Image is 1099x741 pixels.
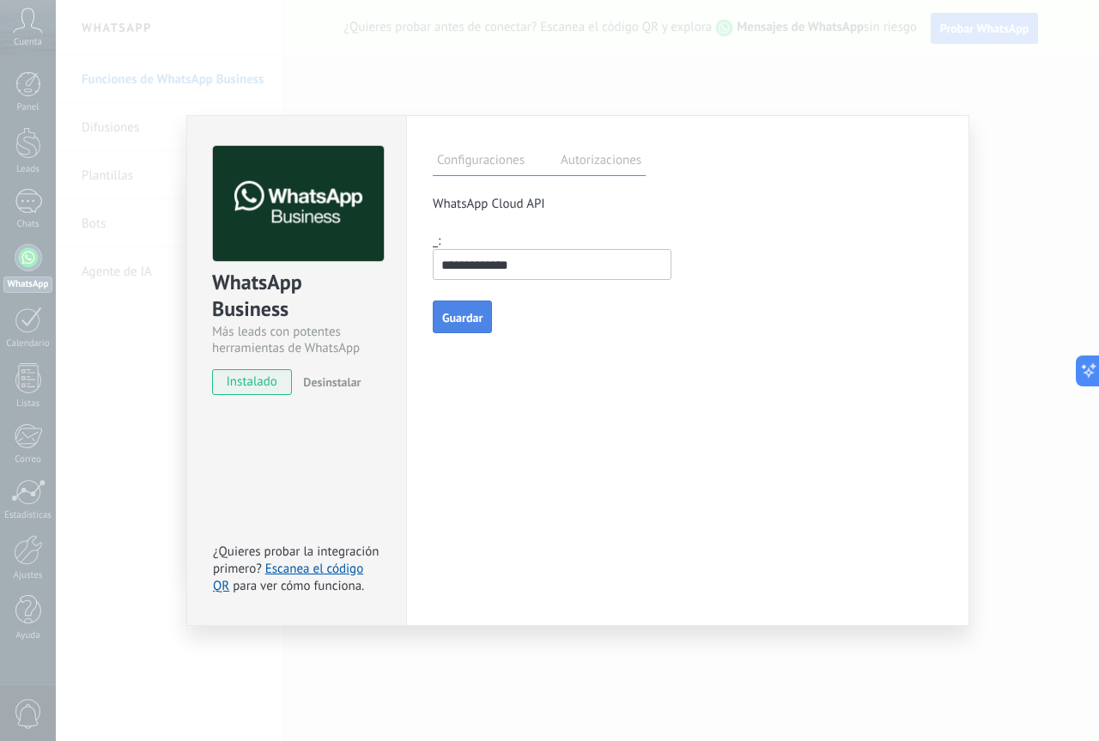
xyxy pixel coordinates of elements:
label: Configuraciones [433,150,529,175]
span: instalado [213,369,291,395]
div: _: [433,233,943,249]
div: Más leads con potentes herramientas de WhatsApp [212,324,381,356]
img: logo_main.png [213,146,384,262]
div: WhatsApp Business [212,269,381,324]
button: Desinstalar [296,369,361,395]
a: Escanea el código QR [213,561,363,594]
span: Guardar [442,312,483,324]
span: Desinstalar [303,374,361,390]
span: ¿Quieres probar la integración primero? [213,544,379,577]
button: Guardar [433,301,492,333]
p: WhatsApp Cloud API [433,196,943,212]
span: para ver cómo funciona. [233,578,364,594]
label: Autorizaciones [556,150,646,175]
